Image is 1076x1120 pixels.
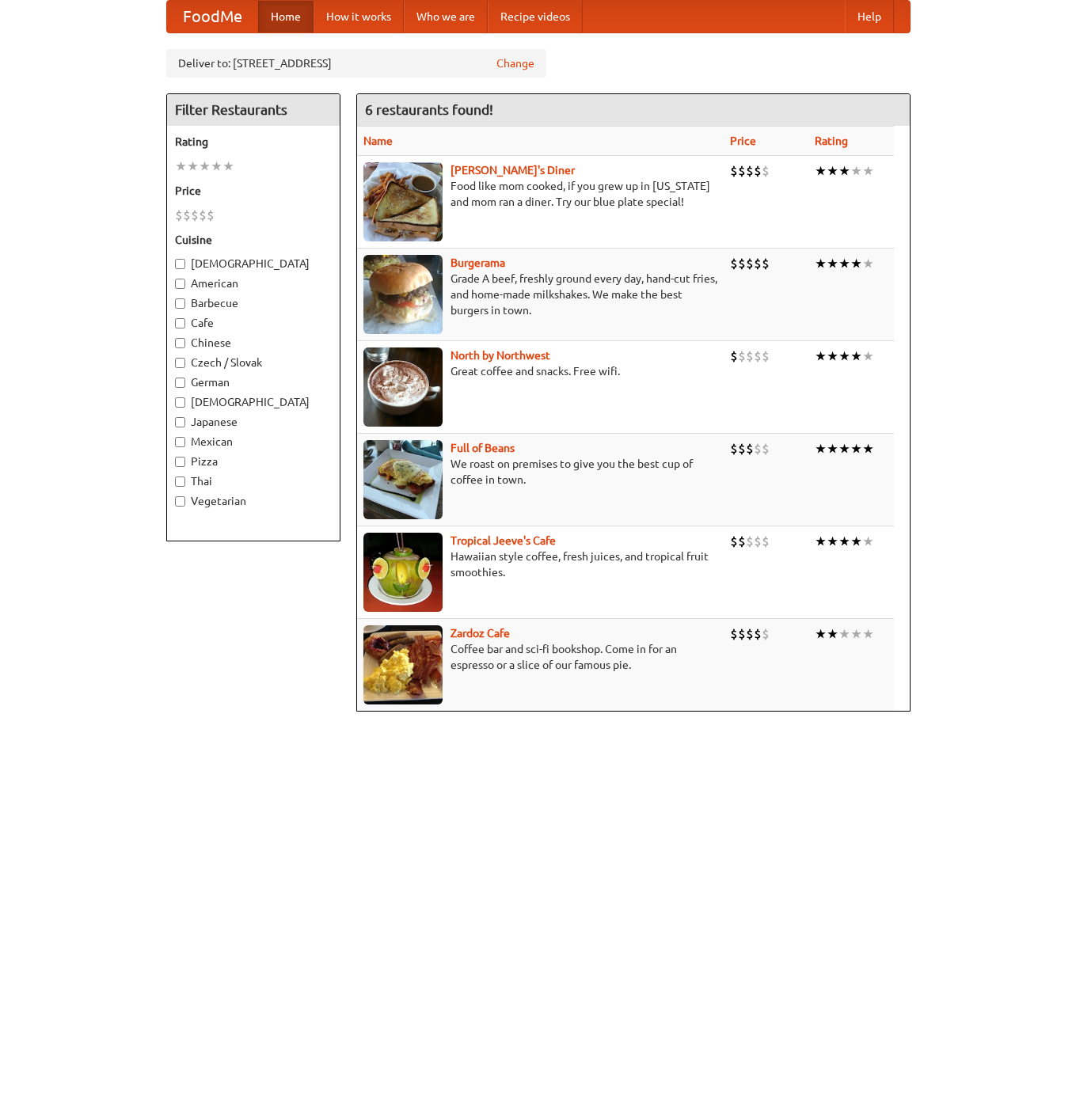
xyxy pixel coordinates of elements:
[738,533,746,550] li: $
[175,417,185,427] input: Japanese
[451,442,515,454] a: Full of Beans
[175,275,332,291] label: American
[815,347,827,365] li: ★
[175,374,332,390] label: German
[175,259,185,269] input: [DEMOGRAPHIC_DATA]
[167,94,340,126] h4: Filter Restaurants
[451,164,575,177] a: [PERSON_NAME]'s Diner
[746,625,754,643] li: $
[862,440,874,457] li: ★
[730,347,738,365] li: $
[496,55,534,71] a: Change
[363,363,717,379] p: Great coffee and snacks. Free wifi.
[738,255,746,272] li: $
[175,295,332,311] label: Barbecue
[363,456,717,488] p: We roast on premises to give you the best cup of coffee in town.
[754,162,762,180] li: $
[754,440,762,457] li: $
[175,358,185,368] input: Czech / Slovak
[175,434,332,450] label: Mexican
[451,627,510,640] a: Zardoz Cafe
[754,625,762,643] li: $
[314,1,404,32] a: How it works
[363,271,717,318] p: Grade A beef, freshly ground every day, hand-cut fries, and home-made milkshakes. We make the bes...
[175,493,332,509] label: Vegetarian
[838,347,850,365] li: ★
[363,135,393,147] a: Name
[175,454,332,469] label: Pizza
[850,347,862,365] li: ★
[862,625,874,643] li: ★
[738,347,746,365] li: $
[258,1,314,32] a: Home
[199,207,207,224] li: $
[363,178,717,210] p: Food like mom cooked, if you grew up in [US_STATE] and mom ran a diner. Try our blue plate special!
[175,183,332,199] h5: Price
[746,533,754,550] li: $
[762,162,770,180] li: $
[175,414,332,430] label: Japanese
[850,625,862,643] li: ★
[211,158,222,175] li: ★
[862,255,874,272] li: ★
[754,347,762,365] li: $
[363,255,443,334] img: burgerama.jpg
[191,207,199,224] li: $
[363,162,443,241] img: sallys.jpg
[827,533,838,550] li: ★
[827,255,838,272] li: ★
[175,134,332,150] h5: Rating
[827,625,838,643] li: ★
[827,162,838,180] li: ★
[183,207,191,224] li: $
[175,496,185,507] input: Vegetarian
[827,440,838,457] li: ★
[166,49,546,78] div: Deliver to: [STREET_ADDRESS]
[365,102,493,117] ng-pluralize: 6 restaurants found!
[199,158,211,175] li: ★
[451,256,505,269] b: Burgerama
[175,473,332,489] label: Thai
[850,533,862,550] li: ★
[738,625,746,643] li: $
[862,347,874,365] li: ★
[754,533,762,550] li: $
[850,255,862,272] li: ★
[451,534,556,547] a: Tropical Jeeve's Cafe
[363,533,443,612] img: jeeves.jpg
[838,533,850,550] li: ★
[451,349,550,362] a: North by Northwest
[738,162,746,180] li: $
[838,162,850,180] li: ★
[754,255,762,272] li: $
[762,440,770,457] li: $
[815,255,827,272] li: ★
[850,440,862,457] li: ★
[175,279,185,289] input: American
[730,625,738,643] li: $
[845,1,894,32] a: Help
[762,347,770,365] li: $
[730,135,756,147] a: Price
[175,256,332,271] label: [DEMOGRAPHIC_DATA]
[815,625,827,643] li: ★
[363,549,717,580] p: Hawaiian style coffee, fresh juices, and tropical fruit smoothies.
[730,162,738,180] li: $
[730,533,738,550] li: $
[175,378,185,388] input: German
[838,440,850,457] li: ★
[746,162,754,180] li: $
[815,135,848,147] a: Rating
[488,1,583,32] a: Recipe videos
[175,318,185,328] input: Cafe
[175,338,185,348] input: Chinese
[738,440,746,457] li: $
[363,641,717,673] p: Coffee bar and sci-fi bookshop. Come in for an espresso or a slice of our famous pie.
[862,533,874,550] li: ★
[827,347,838,365] li: ★
[175,355,332,370] label: Czech / Slovak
